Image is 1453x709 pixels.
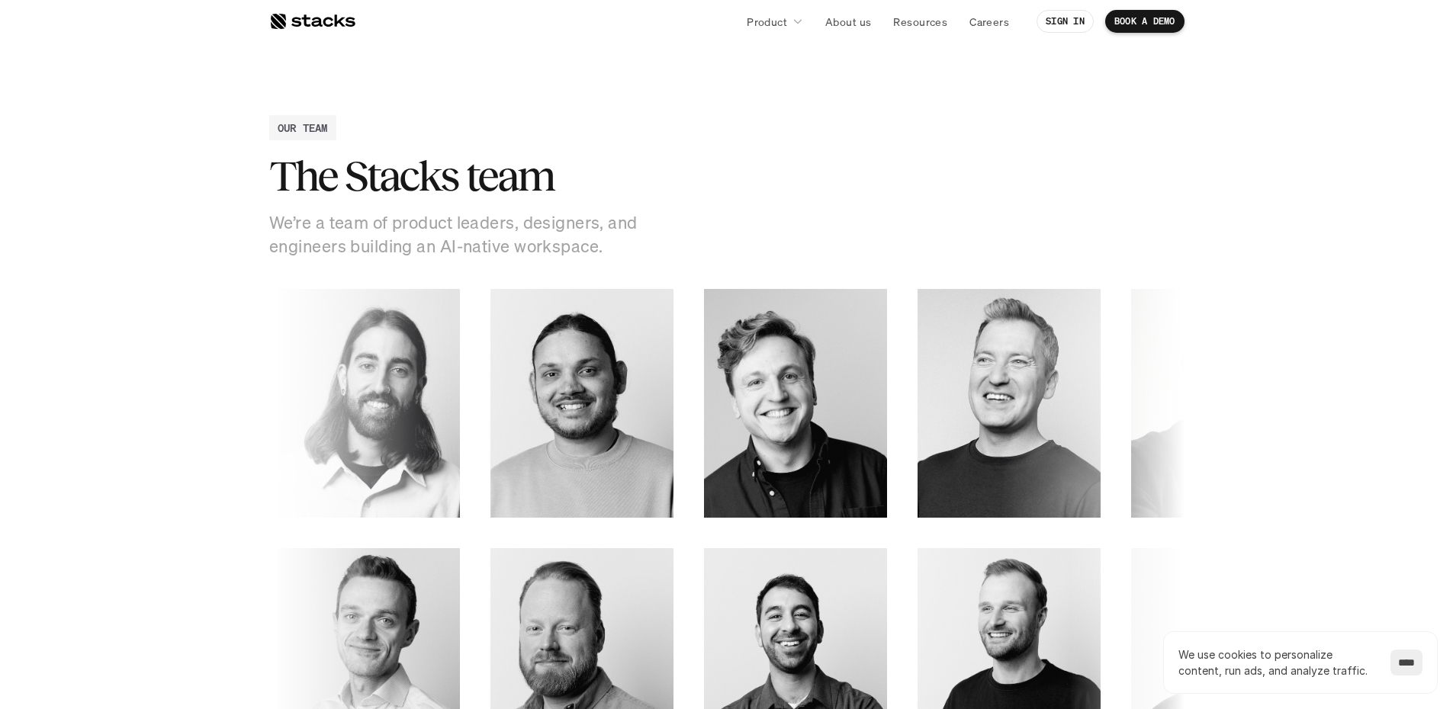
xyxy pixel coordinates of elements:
p: Product [747,14,787,30]
p: SIGN IN [1046,16,1085,27]
p: Resources [893,14,947,30]
h2: The Stacks team [269,152,727,200]
p: Careers [969,14,1009,30]
p: BOOK A DEMO [1114,16,1175,27]
p: We’re a team of product leaders, designers, and engineers building an AI-native workspace. [269,211,651,258]
a: BOOK A DEMO [1105,10,1185,33]
h2: OUR TEAM [278,120,328,136]
a: Resources [884,8,956,35]
a: About us [816,8,880,35]
iframe: profile [6,22,238,140]
p: We use cookies to personalize content, run ads, and analyze traffic. [1178,646,1375,679]
a: Careers [960,8,1018,35]
a: SIGN IN [1037,10,1094,33]
p: About us [825,14,871,30]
